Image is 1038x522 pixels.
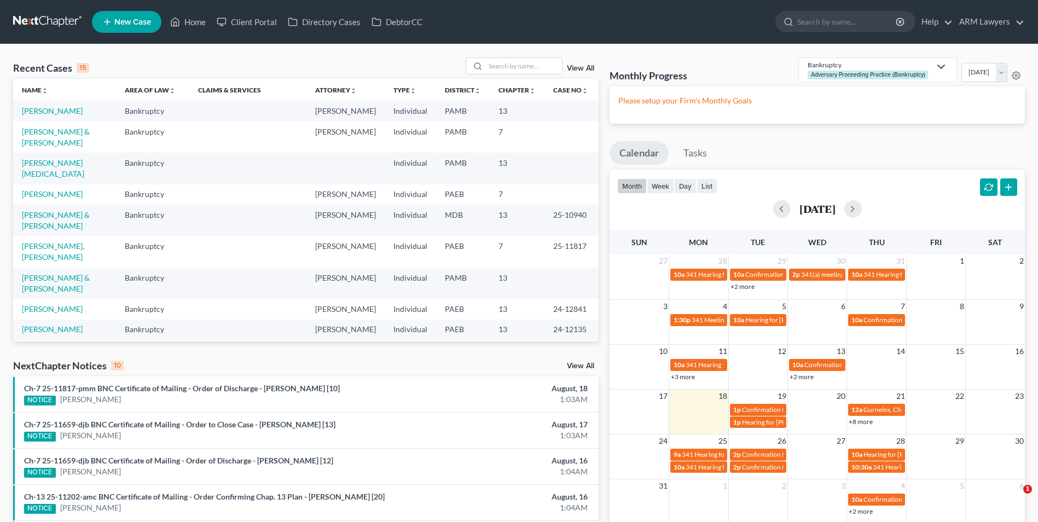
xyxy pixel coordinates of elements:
[544,205,599,236] td: 25-10940
[895,254,906,268] span: 31
[385,121,436,153] td: Individual
[169,88,176,94] i: unfold_more
[1018,300,1025,313] span: 9
[617,178,647,193] button: month
[24,492,385,501] a: Ch-13 25-11202-amc BNC Certificate of Mailing - Order Confirming Chap. 13 Plan - [PERSON_NAME] [20]
[306,320,385,340] td: [PERSON_NAME]
[13,61,89,74] div: Recent Cases
[836,345,846,358] span: 13
[114,18,151,26] span: New Case
[733,270,744,279] span: 10a
[1014,390,1025,403] span: 23
[840,479,846,492] span: 3
[407,419,588,430] div: August, 17
[385,205,436,236] td: Individual
[717,345,728,358] span: 11
[385,340,436,371] td: Individual
[544,299,599,319] td: 24-12841
[490,268,544,299] td: 13
[407,455,588,466] div: August, 16
[836,434,846,448] span: 27
[674,316,691,324] span: 1:30p
[582,88,588,94] i: unfold_more
[22,86,48,94] a: Nameunfold_more
[282,12,366,32] a: Directory Cases
[804,361,989,369] span: Confirmation Date for [PERSON_NAME], [GEOGRAPHIC_DATA]
[610,69,687,82] h3: Monthly Progress
[808,237,826,247] span: Wed
[776,345,787,358] span: 12
[490,205,544,236] td: 13
[781,300,787,313] span: 5
[863,405,1013,414] span: Gurnelos, Chelsea & [PERSON_NAME] Confirmation
[697,178,717,193] button: list
[567,65,594,72] a: View All
[385,268,436,299] td: Individual
[306,299,385,319] td: [PERSON_NAME]
[851,316,862,324] span: 10a
[745,270,861,279] span: Confirmation Date for [PERSON_NAME]
[895,390,906,403] span: 21
[315,86,357,94] a: Attorneyunfold_more
[22,241,84,262] a: [PERSON_NAME], [PERSON_NAME]
[407,502,588,513] div: 1:04AM
[24,396,56,405] div: NOTICE
[647,178,674,193] button: week
[959,300,965,313] span: 8
[22,127,90,147] a: [PERSON_NAME] & [PERSON_NAME]
[407,491,588,502] div: August, 16
[306,236,385,267] td: [PERSON_NAME]
[13,359,124,372] div: NextChapter Notices
[60,466,121,477] a: [PERSON_NAME]
[436,268,490,299] td: PAMB
[797,11,897,32] input: Search by name...
[863,270,961,279] span: 341 Hearing for [PERSON_NAME]
[869,237,885,247] span: Thu
[745,316,831,324] span: Hearing for [PERSON_NAME]
[686,270,832,279] span: 341 Hearing for Steingrabe, [GEOGRAPHIC_DATA]
[988,237,1002,247] span: Sat
[674,450,681,459] span: 9a
[116,340,189,371] td: Civil Litigation and Disputes
[733,418,741,426] span: 1p
[306,205,385,236] td: [PERSON_NAME]
[211,12,282,32] a: Client Portal
[22,106,83,115] a: [PERSON_NAME]
[801,270,907,279] span: 341(a) meeting for [PERSON_NAME]
[686,463,784,471] span: 341 Hearing for [PERSON_NAME]
[792,361,803,369] span: 10a
[385,184,436,205] td: Individual
[24,384,340,393] a: Ch-7 25-11817-pmm BNC Certificate of Mailing - Order of Discharge - [PERSON_NAME] [10]
[529,88,536,94] i: unfold_more
[24,420,335,429] a: Ch-7 25-11659-djb BNC Certificate of Mailing - Order to Close Case - [PERSON_NAME] [13]
[959,254,965,268] span: 1
[24,456,333,465] a: Ch-7 25-11659-djb BNC Certificate of Mailing - Order of Discharge - [PERSON_NAME] [12]
[60,430,121,441] a: [PERSON_NAME]
[1014,345,1025,358] span: 16
[692,316,728,324] span: 341 Meeting
[863,450,949,459] span: Hearing for [PERSON_NAME]
[851,405,862,414] span: 12a
[436,320,490,340] td: PAEB
[658,390,669,403] span: 17
[662,300,669,313] span: 3
[436,205,490,236] td: MDB
[849,507,873,515] a: +2 more
[306,121,385,153] td: [PERSON_NAME]
[385,299,436,319] td: Individual
[116,236,189,267] td: Bankruptcy
[900,479,906,492] span: 4
[916,12,953,32] a: Help
[407,430,588,441] div: 1:03AM
[840,300,846,313] span: 6
[60,502,121,513] a: [PERSON_NAME]
[490,236,544,267] td: 7
[125,86,176,94] a: Area of Lawunfold_more
[658,434,669,448] span: 24
[851,450,862,459] span: 10a
[742,450,858,459] span: Confirmation Date for [PERSON_NAME]
[717,254,728,268] span: 28
[116,121,189,153] td: Bankruptcy
[686,361,721,369] span: 341 Hearing
[553,86,588,94] a: Case Nounfold_more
